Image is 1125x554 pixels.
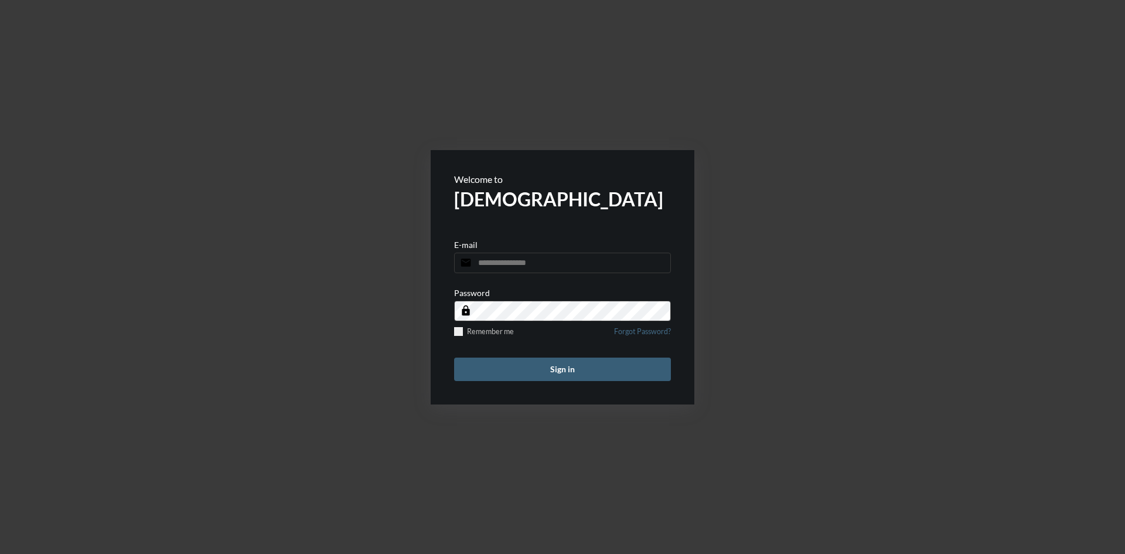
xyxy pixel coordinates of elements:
h2: [DEMOGRAPHIC_DATA] [454,188,671,210]
p: Password [454,288,490,298]
p: Welcome to [454,174,671,185]
p: E-mail [454,240,478,250]
label: Remember me [454,327,514,336]
a: Forgot Password? [614,327,671,343]
button: Sign in [454,358,671,381]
